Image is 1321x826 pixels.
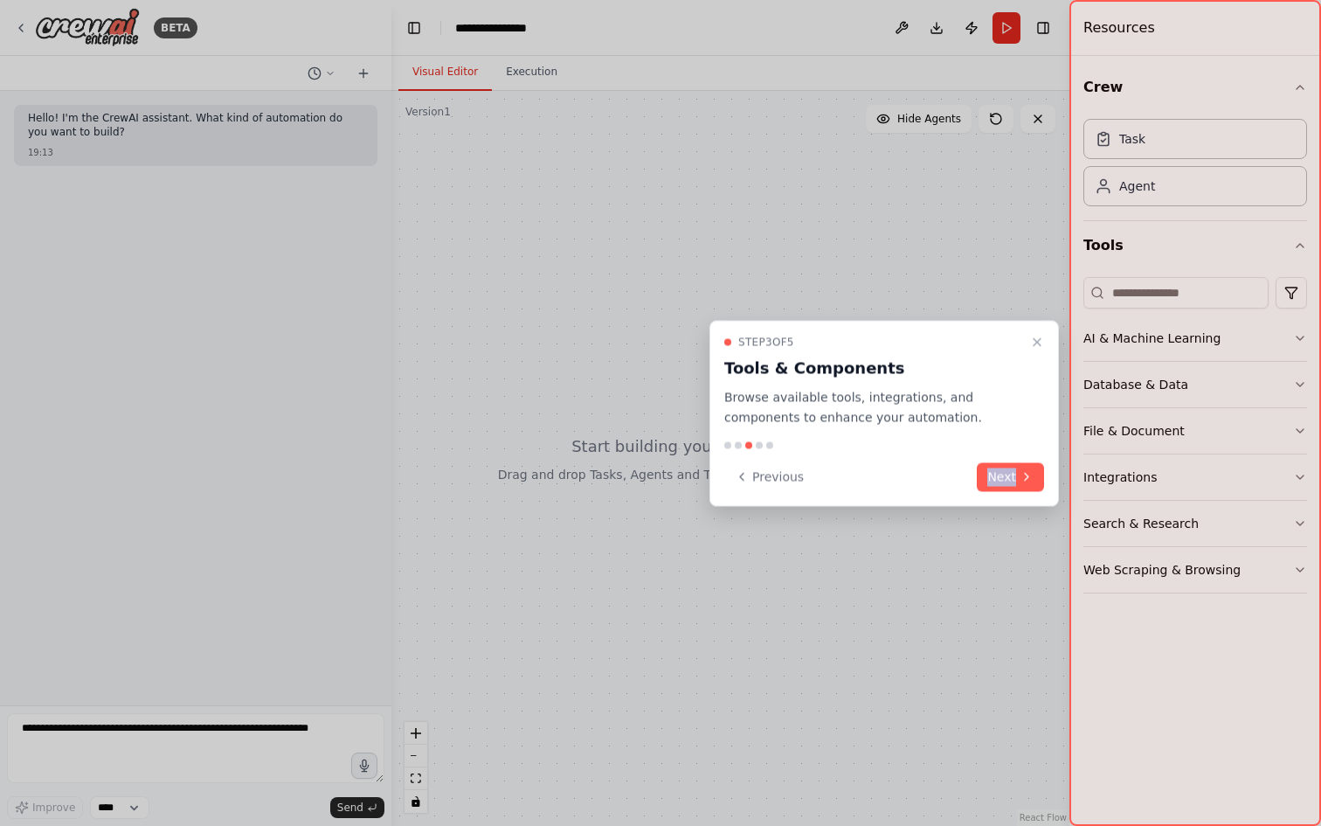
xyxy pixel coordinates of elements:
[402,16,426,40] button: Hide left sidebar
[738,336,794,350] span: Step 3 of 5
[1027,332,1048,353] button: Close walkthrough
[724,462,814,491] button: Previous
[724,388,1023,428] p: Browse available tools, integrations, and components to enhance your automation.
[977,462,1044,491] button: Next
[724,357,1023,381] h3: Tools & Components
